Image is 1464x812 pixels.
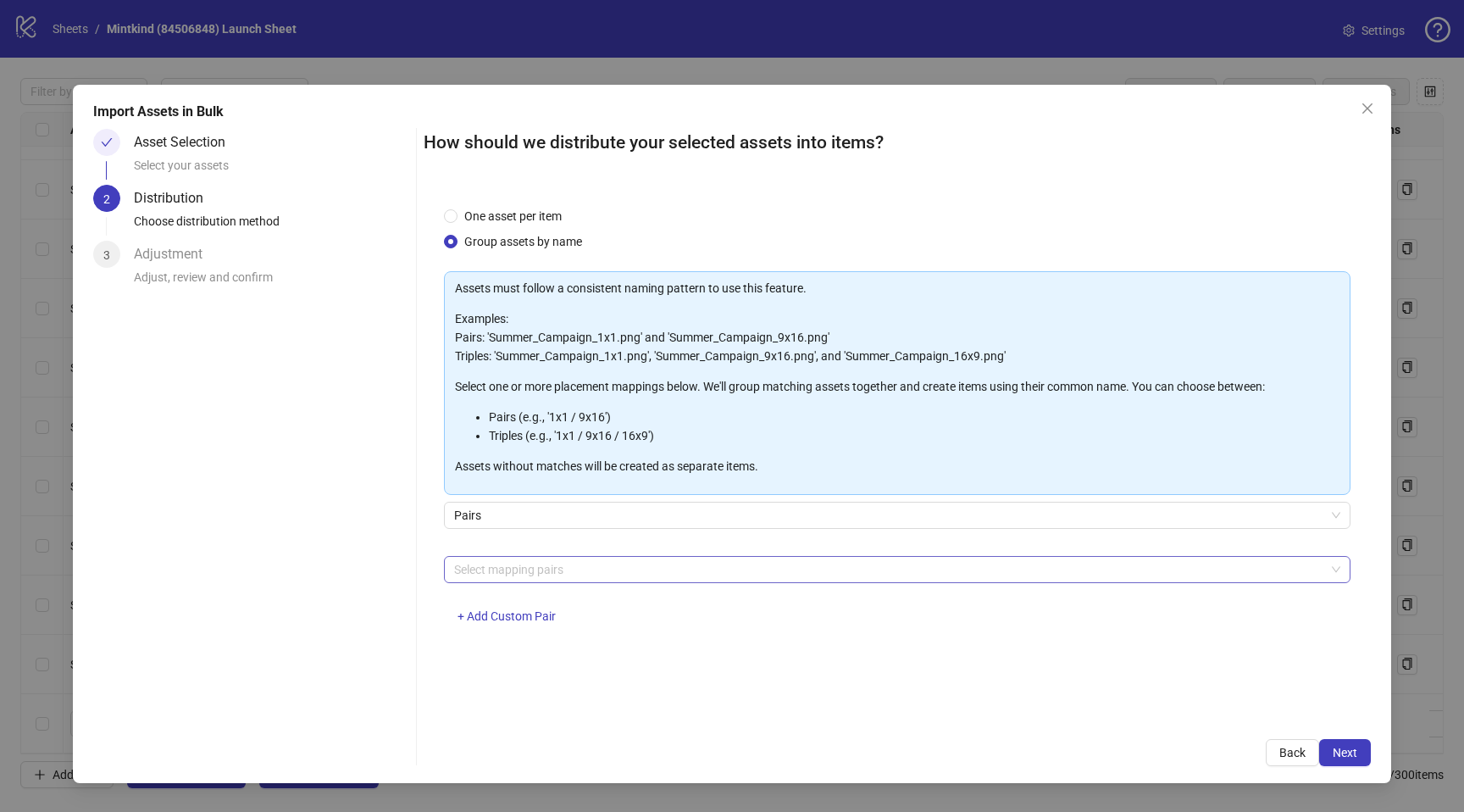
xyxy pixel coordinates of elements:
button: Close [1354,95,1381,122]
p: Assets without matches will be created as separate items. [455,457,1339,476]
div: Adjustment [134,241,216,268]
span: One asset per item [457,207,568,225]
span: check [101,136,113,148]
span: close [1361,102,1374,115]
button: Back [1266,739,1319,766]
h2: How should we distribute your selected assets into items? [424,129,1371,157]
span: Back [1279,746,1306,759]
div: Import Assets in Bulk [93,102,1370,122]
div: Asset Selection [134,129,239,156]
p: Select one or more placement mappings below. We'll group matching assets together and create item... [455,377,1339,396]
button: + Add Custom Pair [444,603,569,631]
span: Next [1333,746,1357,759]
span: 3 [103,248,110,262]
div: Choose distribution method [134,212,409,241]
span: Group assets by name [457,232,589,251]
p: Examples: Pairs: 'Summer_Campaign_1x1.png' and 'Summer_Campaign_9x16.png' Triples: 'Summer_Campai... [455,309,1339,365]
div: Select your assets [134,156,409,185]
p: Assets must follow a consistent naming pattern to use this feature. [455,279,1339,298]
span: Pairs [454,503,1340,528]
div: Distribution [134,185,217,212]
li: Pairs (e.g., '1x1 / 9x16') [489,408,1339,426]
button: Next [1319,739,1371,766]
li: Triples (e.g., '1x1 / 9x16 / 16x9') [489,426,1339,445]
span: + Add Custom Pair [457,609,556,623]
div: Adjust, review and confirm [134,268,409,297]
span: 2 [103,192,110,206]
